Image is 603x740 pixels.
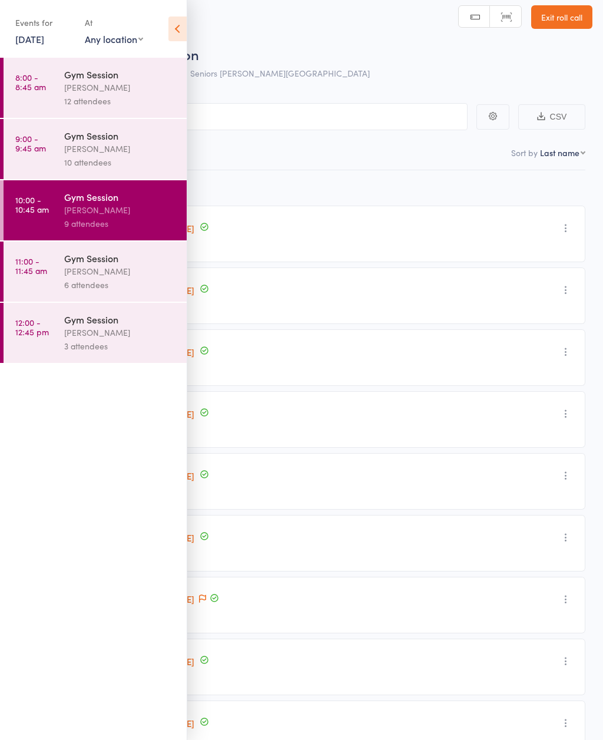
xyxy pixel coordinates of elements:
div: At [85,13,143,32]
div: Gym Session [64,313,177,326]
div: 12 attendees [64,94,177,108]
time: 10:00 - 10:45 am [15,195,49,214]
div: Events for [15,13,73,32]
a: [PERSON_NAME] [125,655,194,668]
a: [PERSON_NAME] [125,531,194,544]
time: 11:00 - 11:45 am [15,256,47,275]
div: [PERSON_NAME] [64,265,177,278]
div: Gym Session [64,252,177,265]
div: Gym Session [64,129,177,142]
a: 8:00 -8:45 amGym Session[PERSON_NAME]12 attendees [4,58,187,118]
div: Gym Session [64,190,177,203]
div: [PERSON_NAME] [64,326,177,339]
input: Search by name [18,103,468,130]
a: [PERSON_NAME] [125,593,194,605]
a: 12:00 -12:45 pmGym Session[PERSON_NAME]3 attendees [4,303,187,363]
label: Sort by [511,147,538,158]
div: 6 attendees [64,278,177,292]
div: [PERSON_NAME] [64,203,177,217]
div: 9 attendees [64,217,177,230]
a: Exit roll call [531,5,592,29]
a: [DATE] [15,32,44,45]
time: 12:00 - 12:45 pm [15,318,49,336]
a: [PERSON_NAME] [125,284,194,296]
span: Seniors [PERSON_NAME][GEOGRAPHIC_DATA] [190,67,370,79]
a: [PERSON_NAME] [125,222,194,234]
div: Gym Session [64,68,177,81]
div: 3 attendees [64,339,177,353]
div: 10 attendees [64,156,177,169]
a: [PERSON_NAME] [125,408,194,420]
a: 11:00 -11:45 amGym Session[PERSON_NAME]6 attendees [4,242,187,302]
a: [PERSON_NAME] [125,346,194,358]
button: CSV [518,104,585,130]
a: 10:00 -10:45 amGym Session[PERSON_NAME]9 attendees [4,180,187,240]
div: Any location [85,32,143,45]
div: [PERSON_NAME] [64,142,177,156]
div: [PERSON_NAME] [64,81,177,94]
a: [PERSON_NAME] [125,717,194,729]
div: Last name [540,147,579,158]
a: [PERSON_NAME] [125,470,194,482]
a: 9:00 -9:45 amGym Session[PERSON_NAME]10 attendees [4,119,187,179]
time: 9:00 - 9:45 am [15,134,46,153]
time: 8:00 - 8:45 am [15,72,46,91]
